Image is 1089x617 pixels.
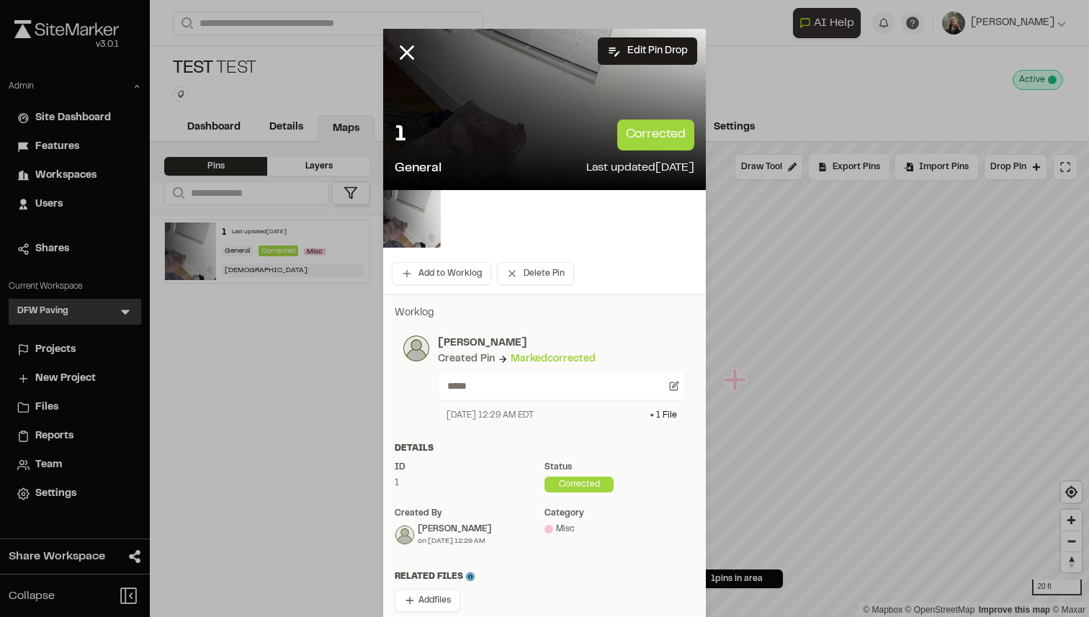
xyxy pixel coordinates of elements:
[383,190,441,248] img: file
[418,536,491,546] div: on [DATE] 12:29 AM
[395,507,544,520] div: Created by
[418,594,451,607] span: Add files
[511,351,596,367] div: Marked corrected
[403,335,429,361] img: photo
[497,262,574,285] button: Delete Pin
[447,409,534,422] div: [DATE] 12:29 AM EDT
[544,507,694,520] div: category
[395,442,694,455] div: Details
[650,409,677,422] div: + 1 File
[586,159,694,179] p: Last updated [DATE]
[395,461,544,474] div: ID
[544,477,614,492] div: corrected
[544,461,694,474] div: Status
[392,262,491,285] button: Add to Worklog
[395,121,406,150] p: 1
[395,589,460,612] button: Addfiles
[395,526,414,544] img: Sam Chance
[395,570,475,583] span: Related Files
[544,523,694,536] div: Misc
[438,335,686,351] p: [PERSON_NAME]
[395,305,694,321] p: Worklog
[418,523,491,536] div: [PERSON_NAME]
[395,159,442,179] p: General
[438,351,495,367] div: Created Pin
[617,120,694,150] p: corrected
[395,477,544,490] div: 1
